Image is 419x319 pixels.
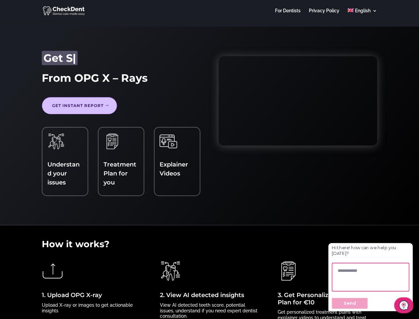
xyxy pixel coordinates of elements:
[42,291,102,299] a: 1. Upload OPG X-ray
[160,291,244,299] a: 2. View AI detected insights
[43,5,86,16] img: CheckDent
[43,52,73,64] span: Get S
[104,161,136,186] a: Treatment Plan for you
[355,8,371,13] span: English
[278,291,371,306] a: 3. Get Personalized Treatment Plan for €10
[275,8,301,21] a: For Dentists
[10,84,54,98] button: Send
[42,72,200,88] h1: From OPG X – Rays
[348,8,377,21] a: English
[10,18,106,32] p: Hi there! how can we help you [DATE]?
[219,56,377,146] iframe: How to Upload Your X-Ray & Get Instant Second Opnion
[309,8,339,21] a: Privacy Policy
[42,302,141,314] p: Upload X-ray or images to get actionable insights
[42,239,109,250] span: How it works?
[160,161,188,177] a: Explainer Videos
[42,97,117,114] a: Get Instant report
[73,52,76,64] span: |
[47,161,80,186] span: Understand your issues
[160,302,259,319] p: View AI detected teeth score, potential issues, understand if you need expert dentist consultation.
